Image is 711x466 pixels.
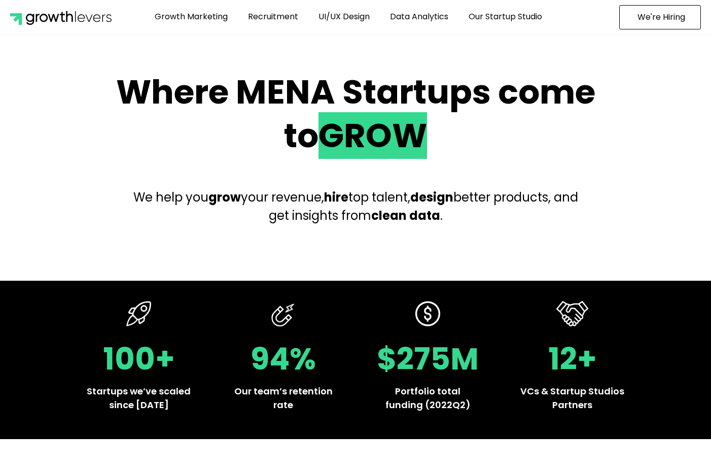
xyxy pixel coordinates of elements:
[87,344,191,374] h2: 100+
[87,384,191,412] p: Startups we’ve scaled since [DATE]
[231,384,335,412] p: Our team’s retention rate
[311,5,377,28] a: UI/UX Design
[240,5,306,28] a: Recruitment
[376,384,480,412] p: Portfolio total funding (2022Q2)
[376,344,480,374] h2: $275M
[318,112,427,159] span: GROW
[324,189,348,206] b: hire
[371,207,440,224] b: clean data
[125,188,586,225] p: We help you your revenue, top talent, better products, and get insights from .
[637,13,685,21] span: We're Hiring
[104,71,607,158] h2: Where MENA Startups come to
[147,5,235,28] a: Growth Marketing
[114,5,583,28] nav: Menu
[520,344,624,374] h2: 12+
[382,5,456,28] a: Data Analytics
[520,384,624,412] p: VCs & Startup Studios Partners
[410,189,453,206] b: design
[461,5,550,28] a: Our Startup Studio
[619,5,701,29] a: We're Hiring
[231,344,335,374] h2: 94%
[208,189,241,206] b: grow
